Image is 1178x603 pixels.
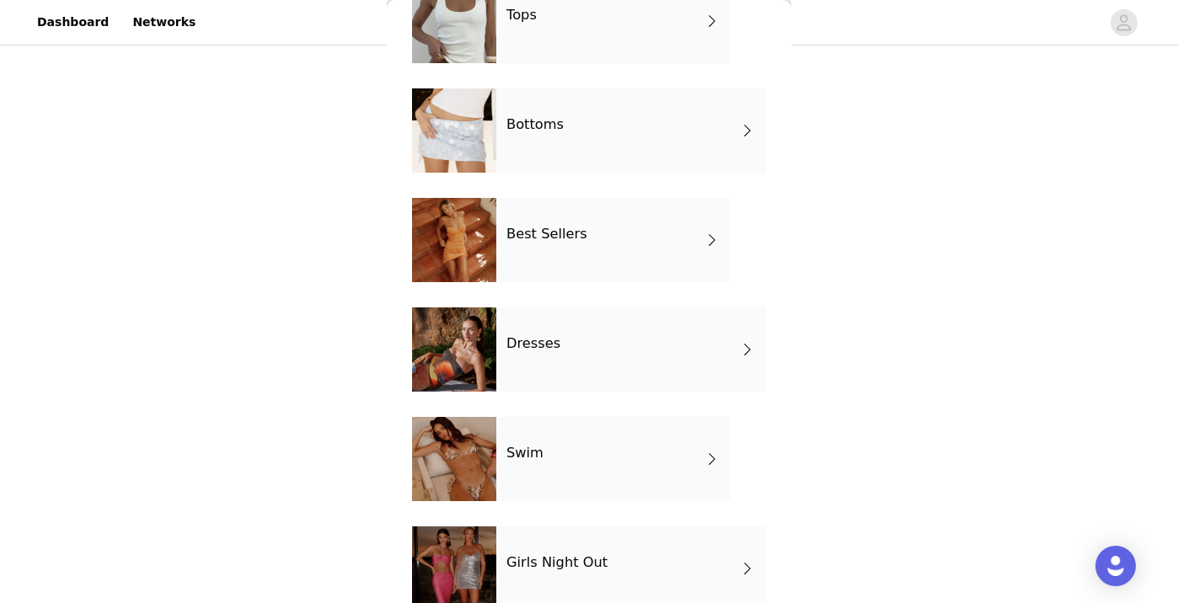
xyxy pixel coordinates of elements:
[1095,546,1136,586] div: Open Intercom Messenger
[506,8,537,23] h4: Tops
[506,555,608,570] h4: Girls Night Out
[506,336,560,351] h4: Dresses
[27,3,119,41] a: Dashboard
[506,227,587,242] h4: Best Sellers
[1116,9,1132,36] div: avatar
[122,3,206,41] a: Networks
[506,446,543,461] h4: Swim
[506,117,564,132] h4: Bottoms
